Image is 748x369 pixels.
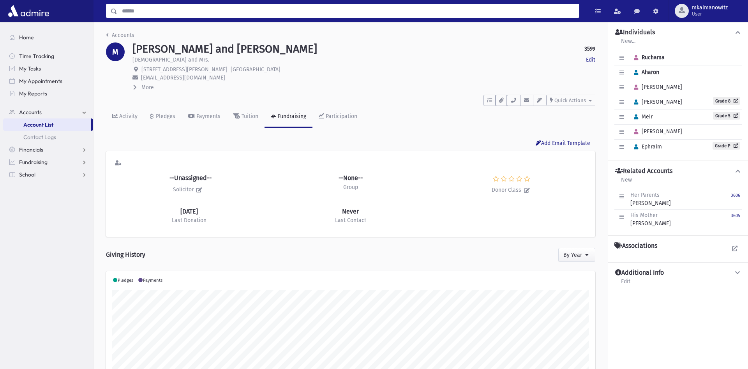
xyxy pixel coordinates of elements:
[731,213,740,218] small: 3605
[172,216,206,224] p: Last Donation
[492,185,533,196] p: Donor Class
[614,167,742,175] button: Related Accounts
[621,277,631,291] a: Edit
[312,106,363,128] a: Participation
[3,87,93,100] a: My Reports
[19,171,35,178] span: School
[692,11,728,17] span: User
[231,66,280,73] span: [GEOGRAPHIC_DATA]
[19,159,48,166] span: Fundraising
[343,184,358,191] h6: Group
[621,175,632,189] a: New
[731,211,740,228] a: 3605
[584,45,595,53] strong: 3599
[630,128,682,135] span: [PERSON_NAME]
[630,192,660,198] span: Her Parents
[614,242,657,250] h4: Associations
[554,97,586,103] span: Quick Actions
[614,269,742,277] button: Additional Info
[692,5,728,11] span: mkalmanowitz
[154,113,175,120] div: Pledges
[19,34,34,41] span: Home
[132,56,209,64] p: [DEMOGRAPHIC_DATA] and Mrs.
[630,212,658,219] span: His Mother
[713,142,740,150] a: Grade P
[240,113,258,120] div: Tuition
[731,193,740,198] small: 3606
[713,112,740,120] a: Grade 5
[180,208,198,215] h6: [DATE]
[3,75,93,87] a: My Appointments
[227,106,265,128] a: Tuition
[265,106,312,128] a: Fundraising
[132,83,155,92] button: More
[324,113,357,120] div: Participation
[3,143,93,156] a: Financials
[531,137,595,151] button: Add Email Template
[586,56,595,64] a: Edit
[19,109,42,116] span: Accounts
[141,74,225,81] span: [EMAIL_ADDRESS][DOMAIN_NAME]
[106,42,125,61] div: M
[630,54,665,61] span: Ruchama
[546,95,595,106] button: Quick Actions
[23,134,56,141] span: Contact Logs
[118,113,138,120] div: Activity
[3,31,93,44] a: Home
[630,99,682,105] span: [PERSON_NAME]
[19,78,62,85] span: My Appointments
[3,118,91,131] a: Account List
[19,90,47,97] span: My Reports
[23,121,53,128] span: Account List
[3,50,93,62] a: Time Tracking
[614,28,742,37] button: Individuals
[621,37,636,51] a: New...
[630,113,653,120] span: Meir
[166,175,212,181] h6: --Unassigned--
[615,269,664,277] h4: Additional Info
[563,252,582,258] span: By Year
[558,248,596,262] button: By Year
[144,106,182,128] a: Pledges
[112,277,133,284] li: Pledges
[630,84,682,90] span: [PERSON_NAME]
[615,167,672,175] h4: Related Accounts
[6,3,51,19] img: AdmirePro
[339,175,363,181] h6: --None--
[19,53,54,60] span: Time Tracking
[630,143,662,150] span: Ephraim
[173,184,205,196] h6: Solicitor
[3,62,93,75] a: My Tasks
[106,245,145,265] h1: Giving History
[276,113,306,120] div: Fundraising
[713,97,740,105] a: Grade 8
[3,156,93,168] a: Fundraising
[132,42,317,56] h1: [PERSON_NAME] and [PERSON_NAME]
[106,31,134,42] nav: breadcrumb
[117,4,579,18] input: Search
[106,32,134,39] a: Accounts
[3,168,93,181] a: School
[615,28,655,37] h4: Individuals
[182,106,227,128] a: Payments
[630,211,671,228] div: [PERSON_NAME]
[630,69,659,76] span: Aharon
[141,66,228,73] span: [STREET_ADDRESS][PERSON_NAME]
[195,113,221,120] div: Payments
[342,208,359,215] h6: Never
[138,277,162,284] li: Payments
[630,191,671,207] div: [PERSON_NAME]
[106,106,144,128] a: Activity
[141,84,154,91] span: More
[335,216,366,224] p: Last Contact
[3,106,93,118] a: Accounts
[19,146,43,153] span: Financials
[731,191,740,207] a: 3606
[19,65,41,72] span: My Tasks
[3,131,93,143] a: Contact Logs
